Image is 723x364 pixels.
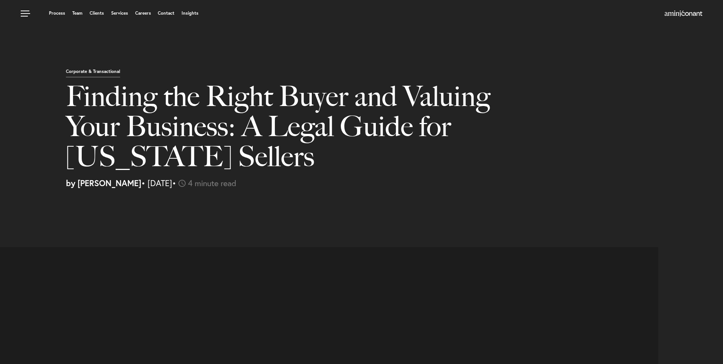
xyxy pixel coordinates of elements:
p: Corporate & Transactional [66,69,120,77]
span: 4 minute read [188,177,236,188]
h1: Finding the Right Buyer and Valuing Your Business: A Legal Guide for [US_STATE] Sellers [66,81,522,179]
img: icon-time-light.svg [178,180,186,187]
p: • [DATE] [66,179,717,187]
a: Team [72,11,82,15]
a: Contact [158,11,174,15]
a: Careers [135,11,151,15]
a: Clients [90,11,104,15]
a: Services [111,11,128,15]
img: Amini & Conant [665,11,702,17]
span: • [172,177,176,188]
a: Insights [182,11,198,15]
a: Home [665,11,702,17]
a: Process [49,11,65,15]
strong: by [PERSON_NAME] [66,177,141,188]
